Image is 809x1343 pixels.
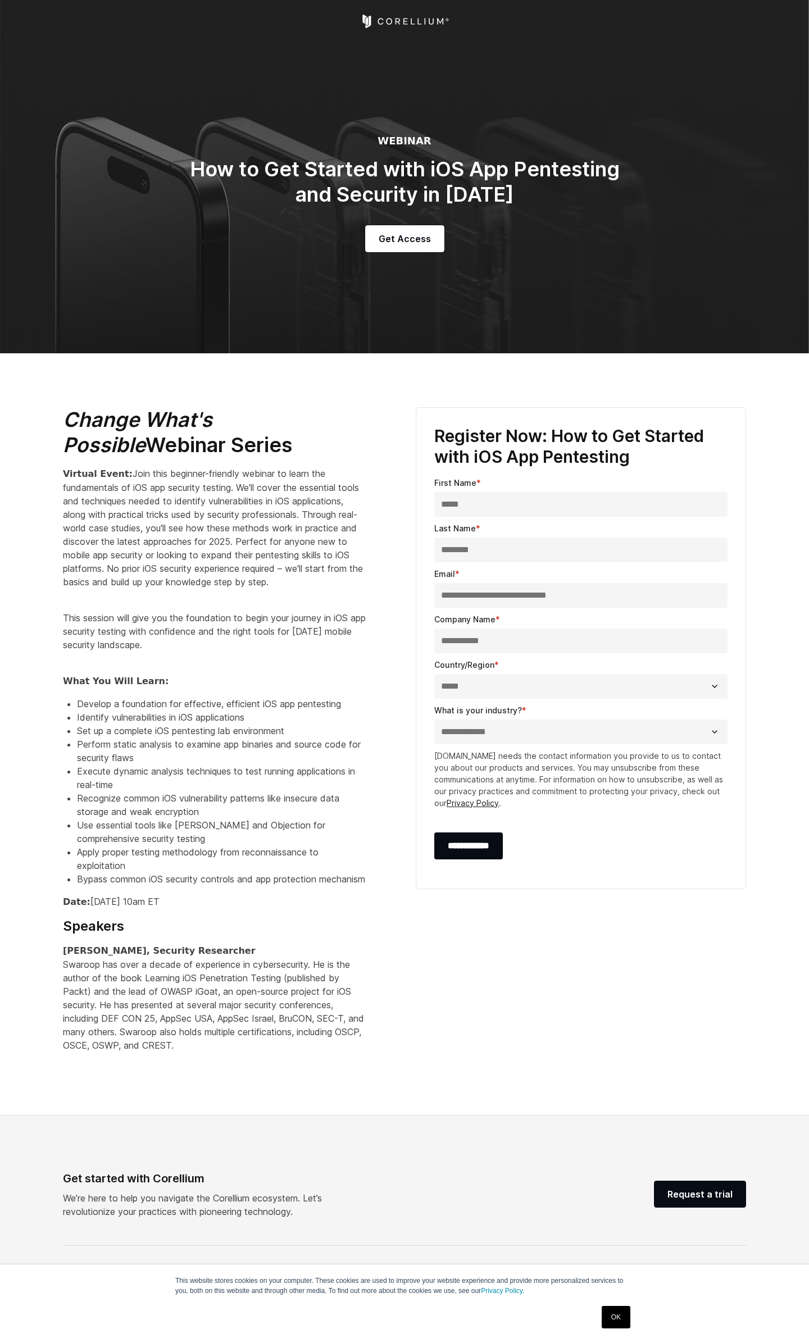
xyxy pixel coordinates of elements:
[63,407,212,457] em: Change What's Possible
[434,705,522,715] span: What is your industry?
[63,896,90,907] strong: Date:
[434,750,728,809] p: [DOMAIN_NAME] needs the contact information you provide to us to contact you about our products a...
[175,1276,634,1296] p: This website stores cookies on your computer. These cookies are used to improve your website expe...
[434,426,728,468] h3: Register Now: How to Get Started with iOS App Pentesting
[434,660,494,670] span: Country/Region
[77,872,366,886] li: Bypass common iOS security controls and app protection mechanism
[77,791,366,818] li: Recognize common iOS vulnerability patterns like insecure data storage and weak encryption
[602,1306,630,1328] a: OK
[434,478,476,488] span: First Name
[63,944,366,1052] p: Swaroop has over a decade of experience in cybersecurity. He is the author of the book Learning i...
[447,798,499,808] a: Privacy Policy
[365,225,444,252] a: Get Access
[63,676,169,686] strong: What You Will Learn:
[360,15,449,28] a: Corellium Home
[434,569,455,579] span: Email
[63,895,366,909] p: [DATE] 10am ET
[77,845,366,872] li: Apply proper testing methodology from reconnaissance to exploitation
[654,1181,746,1208] a: Request a trial
[63,468,133,479] strong: Virtual Event:
[180,135,629,148] h6: WEBINAR
[434,614,496,624] span: Company Name
[63,1191,351,1218] p: We’re here to help you navigate the Corellium ecosystem. Let’s revolutionize your practices with ...
[77,697,366,711] li: Develop a foundation for effective, efficient iOS app pentesting
[63,918,366,935] h4: Speakers
[481,1287,524,1295] a: Privacy Policy.
[180,157,629,207] h2: How to Get Started with iOS App Pentesting and Security in [DATE]
[63,612,366,650] span: This session will give you the foundation to begin your journey in iOS app security testing with ...
[77,711,366,724] li: Identify vulnerabilities in iOS applications
[77,724,366,737] li: Set up a complete iOS pentesting lab environment
[63,945,256,956] strong: [PERSON_NAME], Security Researcher
[77,737,366,764] li: Perform static analysis to examine app binaries and source code for security flaws
[63,468,363,588] span: Join this beginner-friendly webinar to learn the fundamentals of iOS app security testing. We'll ...
[63,407,366,458] h2: Webinar Series
[434,523,476,533] span: Last Name
[77,764,366,791] li: Execute dynamic analysis techniques to test running applications in real-time
[63,1170,351,1187] div: Get started with Corellium
[77,818,366,845] li: Use essential tools like [PERSON_NAME] and Objection for comprehensive security testing
[379,232,431,245] span: Get Access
